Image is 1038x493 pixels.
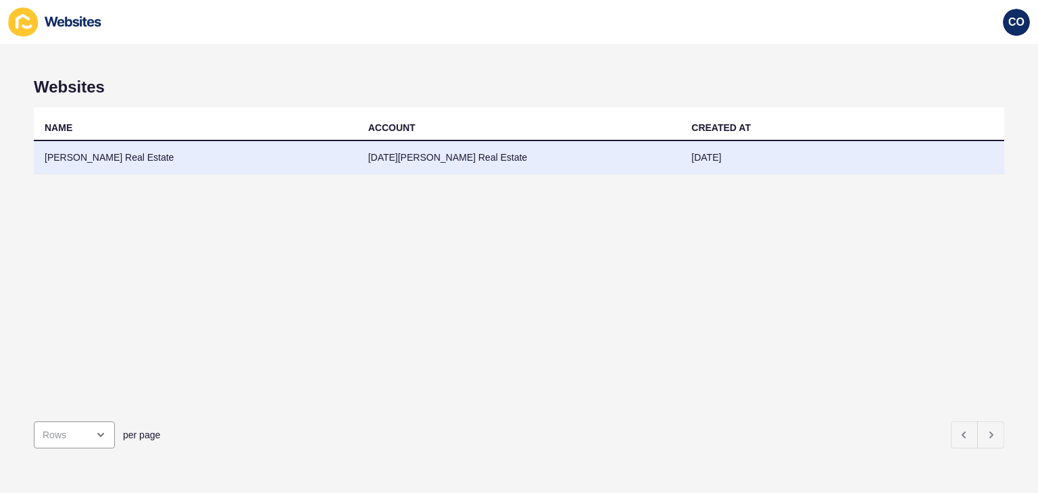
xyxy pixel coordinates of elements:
span: CO [1008,16,1024,29]
h1: Websites [34,78,1004,97]
td: [PERSON_NAME] Real Estate [34,141,357,174]
div: open menu [34,421,115,448]
div: NAME [45,121,72,134]
div: CREATED AT [691,121,751,134]
td: [DATE][PERSON_NAME] Real Estate [357,141,681,174]
td: [DATE] [681,141,1004,174]
span: per page [123,428,160,442]
div: ACCOUNT [368,121,416,134]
